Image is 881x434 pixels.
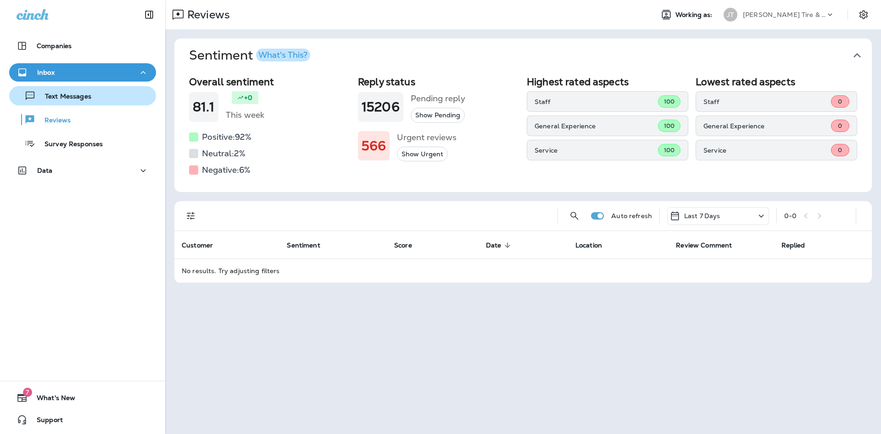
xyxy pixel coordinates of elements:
[202,146,245,161] h5: Neutral: 2 %
[182,242,213,249] span: Customer
[611,212,652,220] p: Auto refresh
[397,147,448,162] button: Show Urgent
[287,242,320,249] span: Sentiment
[9,389,156,407] button: 7What's New
[37,69,55,76] p: Inbox
[189,76,351,88] h2: Overall sentiment
[9,110,156,129] button: Reviews
[535,98,658,105] p: Staff
[411,108,465,123] button: Show Pending
[202,163,251,177] h5: Negative: 6 %
[9,37,156,55] button: Companies
[35,140,103,149] p: Survey Responses
[855,6,872,23] button: Settings
[676,241,744,249] span: Review Comment
[565,207,584,225] button: Search Reviews
[9,161,156,180] button: Data
[174,72,872,192] div: SentimentWhat's This?
[784,212,797,220] div: 0 - 0
[28,416,63,427] span: Support
[527,76,688,88] h2: Highest rated aspects
[136,5,162,24] button: Collapse Sidebar
[394,241,424,249] span: Score
[724,8,737,22] div: JT
[37,42,72,49] p: Companies
[535,147,658,154] p: Service
[781,241,817,249] span: Replied
[184,8,230,22] p: Reviews
[675,11,714,19] span: Working as:
[684,212,720,220] p: Last 7 Days
[743,11,825,18] p: [PERSON_NAME] Tire & Auto
[258,51,307,59] div: What's This?
[287,241,332,249] span: Sentiment
[9,134,156,153] button: Survey Responses
[486,241,513,249] span: Date
[358,76,519,88] h2: Reply status
[486,242,502,249] span: Date
[703,122,831,130] p: General Experience
[703,147,831,154] p: Service
[838,122,842,130] span: 0
[397,130,457,145] h5: Urgent reviews
[226,108,264,122] h5: This week
[189,48,310,63] h1: Sentiment
[781,242,805,249] span: Replied
[362,138,386,154] h1: 566
[36,93,91,101] p: Text Messages
[9,86,156,105] button: Text Messages
[35,116,71,125] p: Reviews
[202,130,251,144] h5: Positive: 92 %
[838,98,842,105] span: 0
[193,99,215,115] h1: 81.1
[535,122,658,130] p: General Experience
[28,394,75,405] span: What's New
[37,167,53,174] p: Data
[664,146,675,154] span: 100
[182,241,225,249] span: Customer
[244,93,252,102] p: +0
[23,388,32,397] span: 7
[182,207,200,225] button: Filters
[838,146,842,154] span: 0
[676,242,732,249] span: Review Comment
[411,91,465,106] h5: Pending reply
[703,98,831,105] p: Staff
[9,411,156,429] button: Support
[575,242,602,249] span: Location
[9,63,156,82] button: Inbox
[362,99,400,115] h1: 15206
[664,98,675,105] span: 100
[575,241,614,249] span: Location
[696,76,857,88] h2: Lowest rated aspects
[256,49,310,61] button: What's This?
[394,242,412,249] span: Score
[664,122,675,130] span: 100
[182,38,879,72] button: SentimentWhat's This?
[174,258,872,283] td: No results. Try adjusting filters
